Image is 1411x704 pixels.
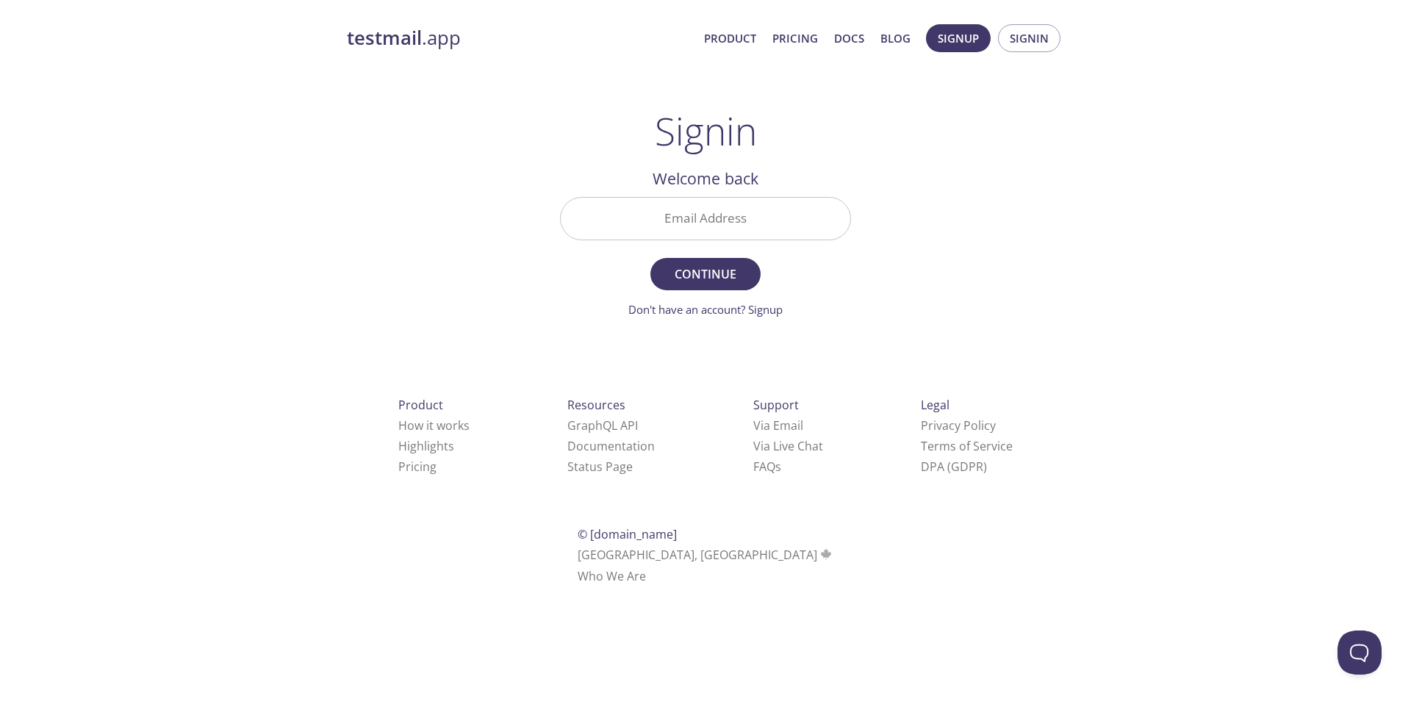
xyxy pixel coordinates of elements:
[560,166,851,191] h2: Welcome back
[753,417,803,434] a: Via Email
[567,459,633,475] a: Status Page
[753,397,799,413] span: Support
[775,459,781,475] span: s
[578,568,646,584] a: Who We Are
[938,29,979,48] span: Signup
[398,397,443,413] span: Product
[921,438,1013,454] a: Terms of Service
[772,29,818,48] a: Pricing
[1338,631,1382,675] iframe: Help Scout Beacon - Open
[567,397,625,413] span: Resources
[567,438,655,454] a: Documentation
[834,29,864,48] a: Docs
[347,25,422,51] strong: testmail
[578,547,834,563] span: [GEOGRAPHIC_DATA], [GEOGRAPHIC_DATA]
[347,26,692,51] a: testmail.app
[1010,29,1049,48] span: Signin
[650,258,761,290] button: Continue
[926,24,991,52] button: Signup
[753,459,781,475] a: FAQ
[921,417,996,434] a: Privacy Policy
[655,109,757,153] h1: Signin
[753,438,823,454] a: Via Live Chat
[880,29,911,48] a: Blog
[567,417,638,434] a: GraphQL API
[704,29,756,48] a: Product
[398,459,437,475] a: Pricing
[667,264,744,284] span: Continue
[398,438,454,454] a: Highlights
[398,417,470,434] a: How it works
[921,397,949,413] span: Legal
[628,302,783,317] a: Don't have an account? Signup
[921,459,987,475] a: DPA (GDPR)
[578,526,677,542] span: © [DOMAIN_NAME]
[998,24,1060,52] button: Signin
